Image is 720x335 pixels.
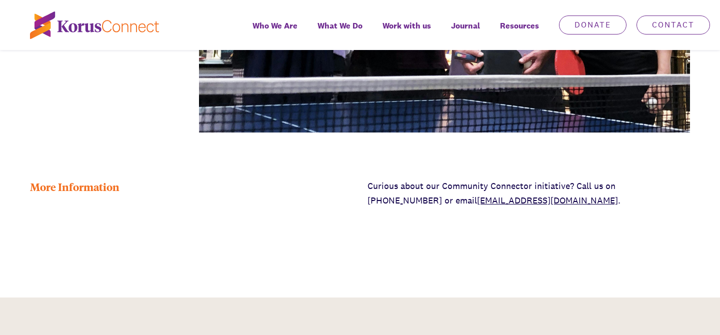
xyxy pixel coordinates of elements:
span: Who We Are [252,18,297,33]
div: More Information [30,179,352,208]
img: korus-connect%2Fc5177985-88d5-491d-9cd7-4a1febad1357_logo.svg [30,11,159,39]
a: Who We Are [242,14,307,50]
a: What We Do [307,14,372,50]
a: [EMAIL_ADDRESS][DOMAIN_NAME] [477,194,618,206]
span: Work with us [382,18,431,33]
a: Contact [636,15,710,34]
a: Donate [559,15,626,34]
span: Journal [451,18,480,33]
p: Curious about our Community Connector initiative? Call us on [PHONE_NUMBER] or email . [367,179,690,208]
a: Journal [441,14,490,50]
div: Resources [490,14,549,50]
a: Work with us [372,14,441,50]
span: What We Do [317,18,362,33]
